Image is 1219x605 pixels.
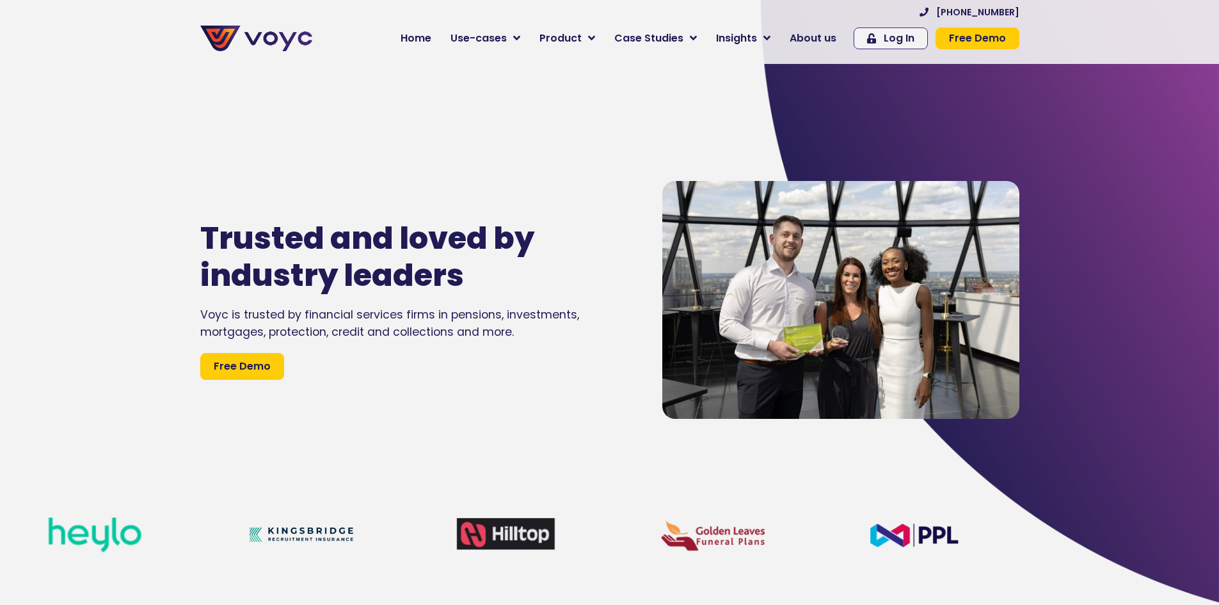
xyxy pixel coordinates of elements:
[716,31,757,46] span: Insights
[450,31,507,46] span: Use-cases
[530,26,605,51] a: Product
[614,31,683,46] span: Case Studies
[884,33,914,43] span: Log In
[441,26,530,51] a: Use-cases
[920,8,1019,17] a: [PHONE_NUMBER]
[200,26,312,51] img: voyc-full-logo
[854,27,928,49] a: Log In
[401,31,431,46] span: Home
[214,359,271,374] span: Free Demo
[936,8,1019,17] span: [PHONE_NUMBER]
[605,26,706,51] a: Case Studies
[949,33,1006,43] span: Free Demo
[706,26,780,51] a: Insights
[200,220,586,294] h1: Trusted and loved by industry leaders
[200,306,624,340] div: Voyc is trusted by financial services firms in pensions, investments, mortgages, protection, cred...
[200,353,284,380] a: Free Demo
[780,26,846,51] a: About us
[391,26,441,51] a: Home
[936,27,1019,49] a: Free Demo
[539,31,582,46] span: Product
[790,31,836,46] span: About us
